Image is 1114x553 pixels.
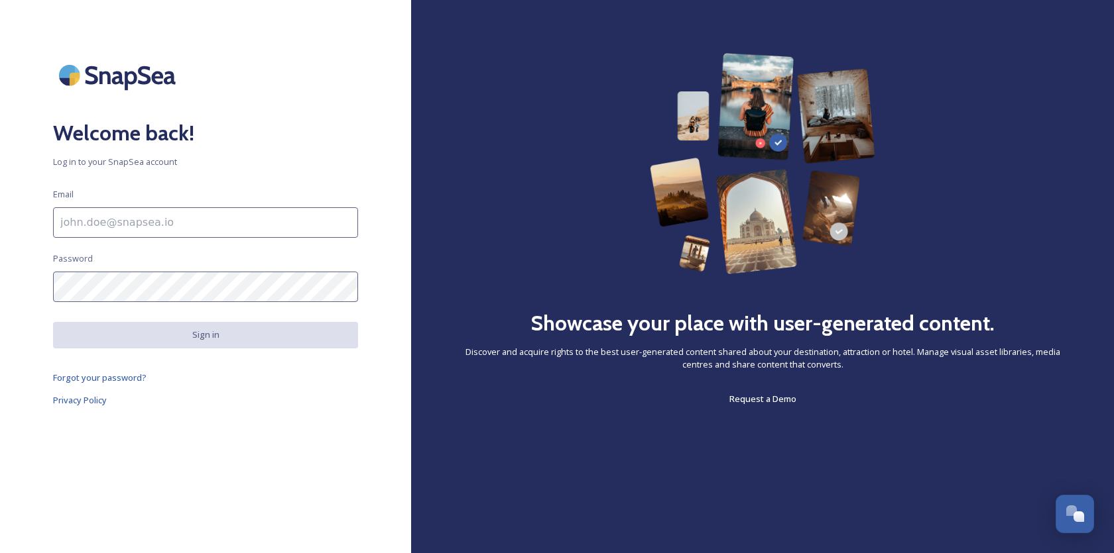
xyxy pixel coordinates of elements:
[53,207,358,238] input: john.doe@snapsea.io
[530,307,995,339] h2: Showcase your place with user-generated content.
[53,188,74,201] span: Email
[53,370,358,385] a: Forgot your password?
[53,372,147,383] span: Forgot your password?
[464,346,1061,371] span: Discover and acquire rights to the best user-generated content shared about your destination, att...
[650,53,876,274] img: 63b42ca75bacad526042e722_Group%20154-p-800.png
[729,391,796,407] a: Request a Demo
[1056,495,1094,533] button: Open Chat
[53,394,107,406] span: Privacy Policy
[53,252,93,265] span: Password
[729,393,796,405] span: Request a Demo
[53,53,186,97] img: SnapSea Logo
[53,392,358,408] a: Privacy Policy
[53,156,358,168] span: Log in to your SnapSea account
[53,117,358,149] h2: Welcome back!
[53,322,358,348] button: Sign in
